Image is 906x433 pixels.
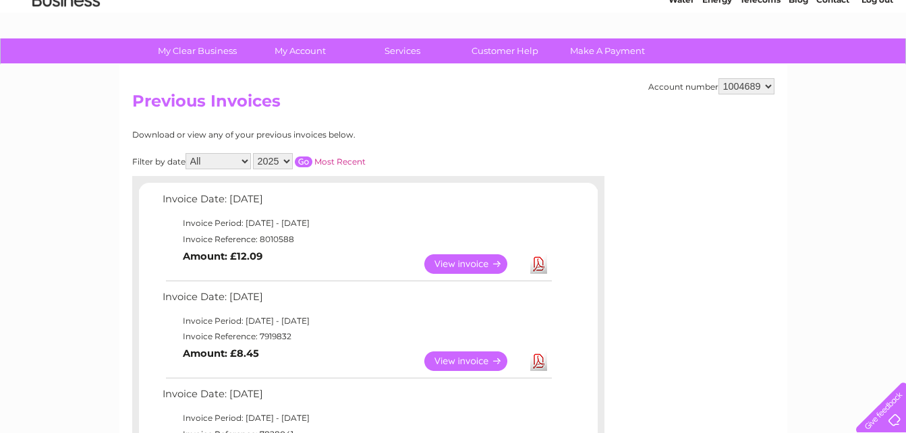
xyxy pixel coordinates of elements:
td: Invoice Period: [DATE] - [DATE] [159,410,554,426]
a: Water [669,57,694,67]
img: logo.png [32,35,101,76]
a: Contact [816,57,849,67]
td: Invoice Reference: 8010588 [159,231,554,248]
td: Invoice Date: [DATE] [159,385,554,410]
div: Clear Business is a trading name of Verastar Limited (registered in [GEOGRAPHIC_DATA] No. 3667643... [135,7,772,65]
a: 0333 014 3131 [652,7,745,24]
a: Download [530,254,547,274]
a: View [424,254,523,274]
a: Make A Payment [552,38,663,63]
b: Amount: £8.45 [183,347,259,359]
a: My Clear Business [142,38,253,63]
div: Download or view any of your previous invoices below. [132,130,486,140]
a: Services [347,38,458,63]
a: Telecoms [740,57,781,67]
div: Filter by date [132,153,486,169]
a: Download [530,351,547,371]
a: Log out [861,57,893,67]
td: Invoice Period: [DATE] - [DATE] [159,313,554,329]
a: View [424,351,523,371]
h2: Previous Invoices [132,92,774,117]
td: Invoice Date: [DATE] [159,288,554,313]
a: My Account [244,38,356,63]
a: Customer Help [449,38,561,63]
a: Most Recent [314,156,366,167]
a: Blog [789,57,808,67]
b: Amount: £12.09 [183,250,262,262]
div: Account number [648,78,774,94]
a: Energy [702,57,732,67]
td: Invoice Date: [DATE] [159,190,554,215]
td: Invoice Reference: 7919832 [159,328,554,345]
td: Invoice Period: [DATE] - [DATE] [159,215,554,231]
